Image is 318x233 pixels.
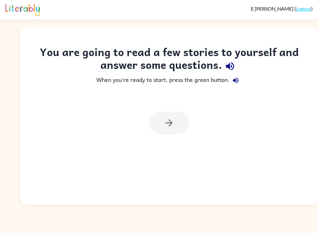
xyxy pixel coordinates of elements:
div: When you're ready to start, press the green button. [33,74,306,87]
img: Literably [5,2,40,16]
span: E [PERSON_NAME] [251,6,294,12]
div: You are going to read a few stories to yourself and answer some questions. [33,45,306,74]
div: ( ) [251,6,313,12]
a: Logout [296,6,311,12]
